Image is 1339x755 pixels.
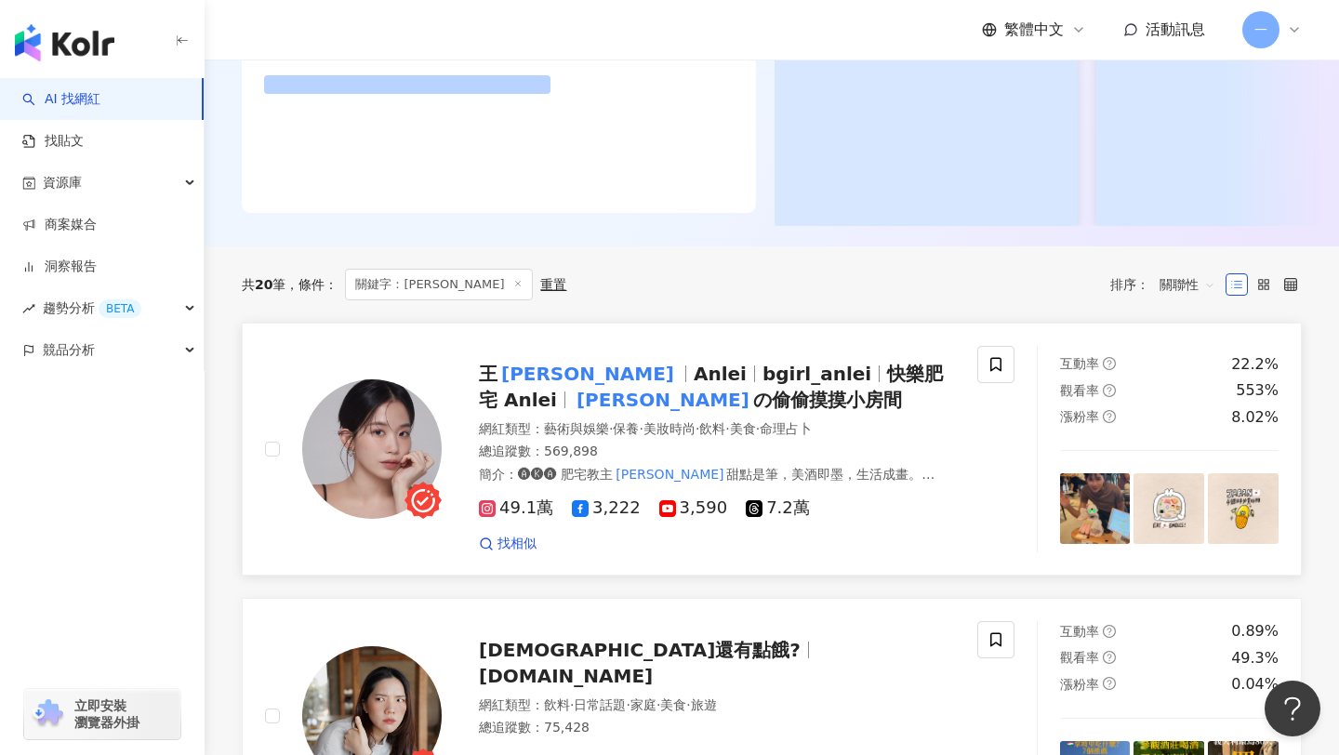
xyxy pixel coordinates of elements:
[660,697,686,712] span: 美食
[656,697,660,712] span: ·
[479,696,955,715] div: 網紅類型 ：
[725,421,729,436] span: ·
[1060,383,1099,398] span: 觀看率
[696,421,699,436] span: ·
[1103,677,1116,690] span: question-circle
[242,277,285,292] div: 共 筆
[1231,354,1279,375] div: 22.2%
[479,535,537,553] a: 找相似
[30,699,66,729] img: chrome extension
[43,162,82,204] span: 資源庫
[479,498,553,518] span: 49.1萬
[1103,384,1116,397] span: question-circle
[760,421,812,436] span: 命理占卜
[762,363,871,385] span: bgirl_anlei
[1231,674,1279,695] div: 0.04%
[1160,270,1215,299] span: 關聯性
[302,379,442,519] img: KOL Avatar
[570,697,574,712] span: ·
[574,697,626,712] span: 日常話題
[694,363,747,385] span: Anlei
[1103,651,1116,664] span: question-circle
[1004,20,1064,40] span: 繁體中文
[643,421,696,436] span: 美妝時尚
[43,287,141,329] span: 趨勢分析
[22,90,100,109] a: searchAI 找網紅
[746,498,810,518] span: 7.2萬
[686,697,690,712] span: ·
[518,467,613,482] span: 🅐🅚🅐 肥宅教主
[730,421,756,436] span: 美食
[22,302,35,315] span: rise
[573,385,753,415] mark: [PERSON_NAME]
[613,421,639,436] span: 保養
[1060,473,1131,544] img: post-image
[479,639,801,661] span: [DEMOGRAPHIC_DATA]還有點餓?
[639,421,643,436] span: ·
[22,258,97,276] a: 洞察報告
[242,323,1302,576] a: KOL Avatar王[PERSON_NAME]Anleibgirl_anlei快樂肥宅 Anlei[PERSON_NAME]の偷偷摸摸小房間網紅類型：藝術與娛樂·保養·美妝時尚·飲料·美食·命...
[479,719,955,737] div: 總追蹤數 ： 75,428
[659,498,728,518] span: 3,590
[1060,356,1099,371] span: 互動率
[1146,20,1205,38] span: 活動訊息
[497,359,678,389] mark: [PERSON_NAME]
[285,277,338,292] span: 條件 ：
[1060,624,1099,639] span: 互動率
[630,697,656,712] span: 家庭
[99,299,141,318] div: BETA
[74,697,139,731] span: 立即安裝 瀏覽器外掛
[43,329,95,371] span: 競品分析
[609,421,613,436] span: ·
[691,697,717,712] span: 旅遊
[1110,270,1226,299] div: 排序：
[22,216,97,234] a: 商案媒合
[753,389,902,411] span: の偷偷摸摸小房間
[1103,357,1116,370] span: question-circle
[1231,407,1279,428] div: 8.02%
[1236,380,1279,401] div: 553%
[22,132,84,151] a: 找貼文
[1103,625,1116,638] span: question-circle
[699,421,725,436] span: 飲料
[626,697,630,712] span: ·
[613,464,726,484] mark: [PERSON_NAME]
[24,689,180,739] a: chrome extension立即安裝 瀏覽器外掛
[544,697,570,712] span: 飲料
[1060,409,1099,424] span: 漲粉率
[255,277,272,292] span: 20
[1103,410,1116,423] span: question-circle
[1060,677,1099,692] span: 漲粉率
[572,498,641,518] span: 3,222
[1060,650,1099,665] span: 觀看率
[1208,473,1279,544] img: post-image
[1134,473,1204,544] img: post-image
[497,535,537,553] span: 找相似
[756,421,760,436] span: ·
[479,363,497,385] span: 王
[479,665,653,687] span: [DOMAIN_NAME]
[15,24,114,61] img: logo
[479,443,955,461] div: 總追蹤數 ： 569,898
[479,420,955,439] div: 網紅類型 ：
[1254,20,1267,40] span: 一
[1231,648,1279,669] div: 49.3%
[345,269,533,300] span: 關鍵字：[PERSON_NAME]
[540,277,566,292] div: 重置
[479,363,943,411] span: 快樂肥宅 Anlei
[544,421,609,436] span: 藝術與娛樂
[1265,681,1320,736] iframe: Help Scout Beacon - Open
[1231,621,1279,642] div: 0.89%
